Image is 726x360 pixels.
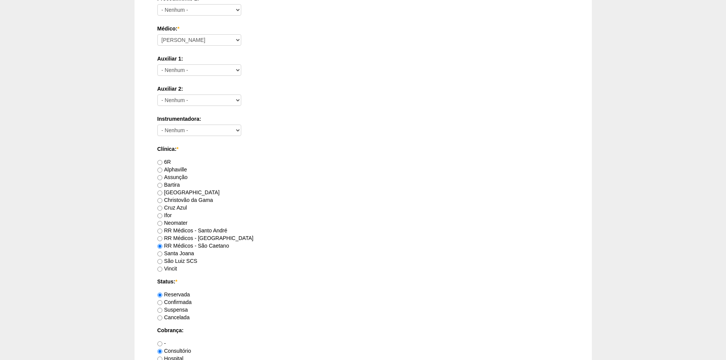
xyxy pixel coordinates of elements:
[157,227,228,234] label: RR Médicos - Santo André
[157,293,162,298] input: Reservada
[157,300,162,305] input: Confirmada
[157,251,162,256] input: Santa Joana
[157,159,171,165] label: 6R
[157,198,162,203] input: Christovão da Gama
[175,278,177,285] span: Este campo é obrigatório.
[176,146,178,152] span: Este campo é obrigatório.
[157,348,191,354] label: Consultório
[157,236,162,241] input: RR Médicos - [GEOGRAPHIC_DATA]
[157,278,569,285] label: Status:
[157,183,162,188] input: Bartira
[157,175,162,180] input: Assunção
[157,250,194,256] label: Santa Joana
[157,174,188,180] label: Assunção
[157,291,190,298] label: Reservada
[157,235,253,241] label: RR Médicos - [GEOGRAPHIC_DATA]
[157,212,172,218] label: Ifor
[157,166,187,173] label: Alphaville
[157,145,569,153] label: Clínica:
[157,244,162,249] input: RR Médicos - São Caetano
[157,190,162,195] input: [GEOGRAPHIC_DATA]
[177,26,179,32] span: Este campo é obrigatório.
[157,221,162,226] input: Neomater
[157,182,180,188] label: Bartira
[157,299,192,305] label: Confirmada
[157,259,162,264] input: São Luiz SCS
[157,267,162,272] input: Vincit
[157,258,197,264] label: São Luiz SCS
[157,243,229,249] label: RR Médicos - São Caetano
[157,314,190,320] label: Cancelada
[157,213,162,218] input: Ifor
[157,308,162,313] input: Suspensa
[157,266,177,272] label: Vincit
[157,326,569,334] label: Cobrança:
[157,85,569,93] label: Auxiliar 2:
[157,315,162,320] input: Cancelada
[157,189,220,195] label: [GEOGRAPHIC_DATA]
[157,340,166,346] label: -
[157,197,213,203] label: Christovão da Gama
[157,160,162,165] input: 6R
[157,168,162,173] input: Alphaville
[157,229,162,234] input: RR Médicos - Santo André
[157,205,187,211] label: Cruz Azul
[157,349,162,354] input: Consultório
[157,341,162,346] input: -
[157,220,188,226] label: Neomater
[157,206,162,211] input: Cruz Azul
[157,115,569,123] label: Instrumentadora:
[157,25,569,32] label: Médico:
[157,307,188,313] label: Suspensa
[157,55,569,62] label: Auxiliar 1:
